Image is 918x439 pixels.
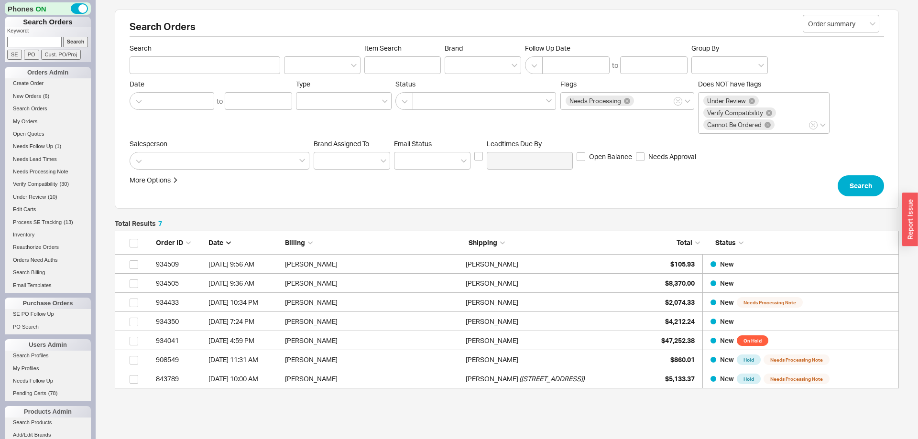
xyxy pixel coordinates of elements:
[63,37,88,47] input: Search
[5,364,91,374] a: My Profiles
[130,56,280,74] input: Search
[5,309,91,319] a: SE PO Follow Up
[469,238,647,247] div: Shipping
[130,139,310,148] span: Salesperson
[115,350,899,369] a: 908549[DATE] 11:31 AM[PERSON_NAME][PERSON_NAME]$860.01New HoldNeeds Processing Note
[351,64,357,67] svg: open menu
[156,312,204,331] div: 934350
[445,44,463,52] span: Brand
[296,80,310,88] span: Type
[560,80,577,88] span: Flags
[5,129,91,139] a: Open Quotes
[13,143,53,149] span: Needs Follow Up
[5,141,91,151] a: Needs Follow Up(1)
[466,293,518,312] div: [PERSON_NAME]
[24,50,39,60] input: PO
[670,260,695,268] span: $105.93
[720,375,734,383] span: New
[737,354,761,365] span: Hold
[285,238,305,246] span: Billing
[285,331,461,350] div: [PERSON_NAME]
[13,378,53,384] span: Needs Follow Up
[5,268,91,278] a: Search Billing
[5,91,91,101] a: New Orders(6)
[158,219,162,227] span: 7
[5,78,91,88] a: Create Order
[285,274,461,293] div: [PERSON_NAME]
[466,350,518,369] div: [PERSON_NAME]
[208,238,223,246] span: Date
[870,22,875,26] svg: open menu
[115,255,899,388] div: grid
[43,93,49,99] span: ( 6 )
[589,152,632,161] span: Open Balance
[156,274,204,293] div: 934505
[720,336,734,344] span: New
[466,255,518,274] div: [PERSON_NAME]
[5,17,91,27] h1: Search Orders
[115,331,899,350] a: 934041[DATE] 4:59 PM[PERSON_NAME][PERSON_NAME]$47,252.38New On Hold
[5,418,91,428] a: Search Products
[156,255,204,274] div: 934509
[764,354,830,365] span: Needs Processing Note
[394,139,432,148] span: Em ​ ail Status
[13,194,46,200] span: Under Review
[285,293,461,312] div: [PERSON_NAME]
[285,238,464,247] div: Billing
[217,96,223,106] div: to
[115,312,899,331] a: 934350[DATE] 7:24 PM[PERSON_NAME][PERSON_NAME]$4,212.24New
[5,351,91,361] a: Search Profiles
[285,369,461,388] div: [PERSON_NAME]
[670,355,695,364] span: $860.01
[314,139,369,148] span: Brand Assigned To
[665,279,695,287] span: $8,370.00
[130,44,280,53] span: Search
[7,27,91,37] p: Keyword:
[5,217,91,227] a: Process SE Tracking(13)
[13,219,62,225] span: Process SE Tracking
[5,230,91,240] a: Inventory
[13,93,41,99] span: New Orders
[450,60,457,71] input: Brand
[115,274,899,293] a: 934505[DATE] 9:36 AM[PERSON_NAME][PERSON_NAME]$8,370.00New
[661,336,695,344] span: $47,252.38
[208,369,280,388] div: 1/2/25 10:00 AM
[208,238,280,247] div: Date
[5,167,91,177] a: Needs Processing Note
[115,293,899,312] a: 934433[DATE] 10:34 PM[PERSON_NAME][PERSON_NAME]$2,074.33New Needs Processing Note
[364,44,441,53] span: Item Search
[466,312,518,331] div: [PERSON_NAME]
[715,238,736,246] span: Status
[48,390,58,396] span: ( 78 )
[5,322,91,332] a: PO Search
[720,260,734,268] span: New
[674,97,682,106] button: Flags
[5,204,91,214] a: Edit Carts
[5,298,91,309] div: Purchase Orders
[285,312,461,331] div: [PERSON_NAME]
[208,255,280,274] div: 8/18/25 9:56 AM
[720,355,734,364] span: New
[764,374,830,384] span: Needs Processing Note
[707,121,762,128] span: Cannot Be Ordered
[5,242,91,252] a: Reauthorize Orders
[208,293,280,312] div: 8/17/25 10:34 PM
[5,388,91,398] a: Pending Certs(78)
[285,255,461,274] div: [PERSON_NAME]
[7,50,22,60] input: SE
[665,298,695,306] span: $2,074.33
[677,238,692,246] span: Total
[156,350,204,369] div: 908549
[5,255,91,265] a: Orders Need Auths
[720,298,734,306] span: New
[208,274,280,293] div: 8/18/25 9:36 AM
[35,4,46,14] span: ON
[130,175,178,185] button: More Options
[130,80,292,88] span: Date
[466,331,518,350] div: [PERSON_NAME]
[737,335,768,346] span: On Hold
[5,406,91,418] div: Products Admin
[850,180,872,192] span: Search
[208,350,280,369] div: 8/5/25 11:31 AM
[469,238,497,246] span: Shipping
